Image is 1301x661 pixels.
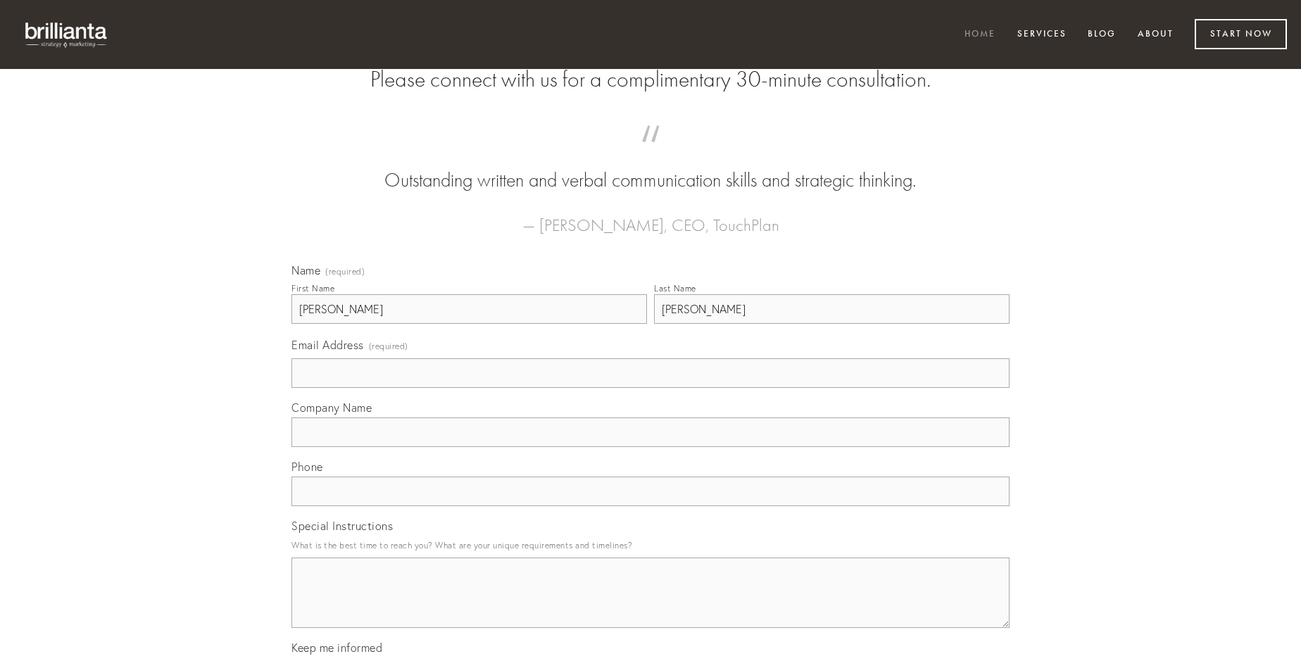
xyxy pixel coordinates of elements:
[291,536,1010,555] p: What is the best time to reach you? What are your unique requirements and timelines?
[291,401,372,415] span: Company Name
[654,283,696,294] div: Last Name
[1129,23,1183,46] a: About
[314,194,987,239] figcaption: — [PERSON_NAME], CEO, TouchPlan
[314,139,987,194] blockquote: Outstanding written and verbal communication skills and strategic thinking.
[291,519,393,533] span: Special Instructions
[291,338,364,352] span: Email Address
[291,263,320,277] span: Name
[14,14,120,55] img: brillianta - research, strategy, marketing
[325,267,365,276] span: (required)
[291,66,1010,93] h2: Please connect with us for a complimentary 30-minute consultation.
[314,139,987,167] span: “
[291,283,334,294] div: First Name
[1195,19,1287,49] a: Start Now
[1008,23,1076,46] a: Services
[1079,23,1125,46] a: Blog
[955,23,1005,46] a: Home
[369,336,408,355] span: (required)
[291,641,382,655] span: Keep me informed
[291,460,323,474] span: Phone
